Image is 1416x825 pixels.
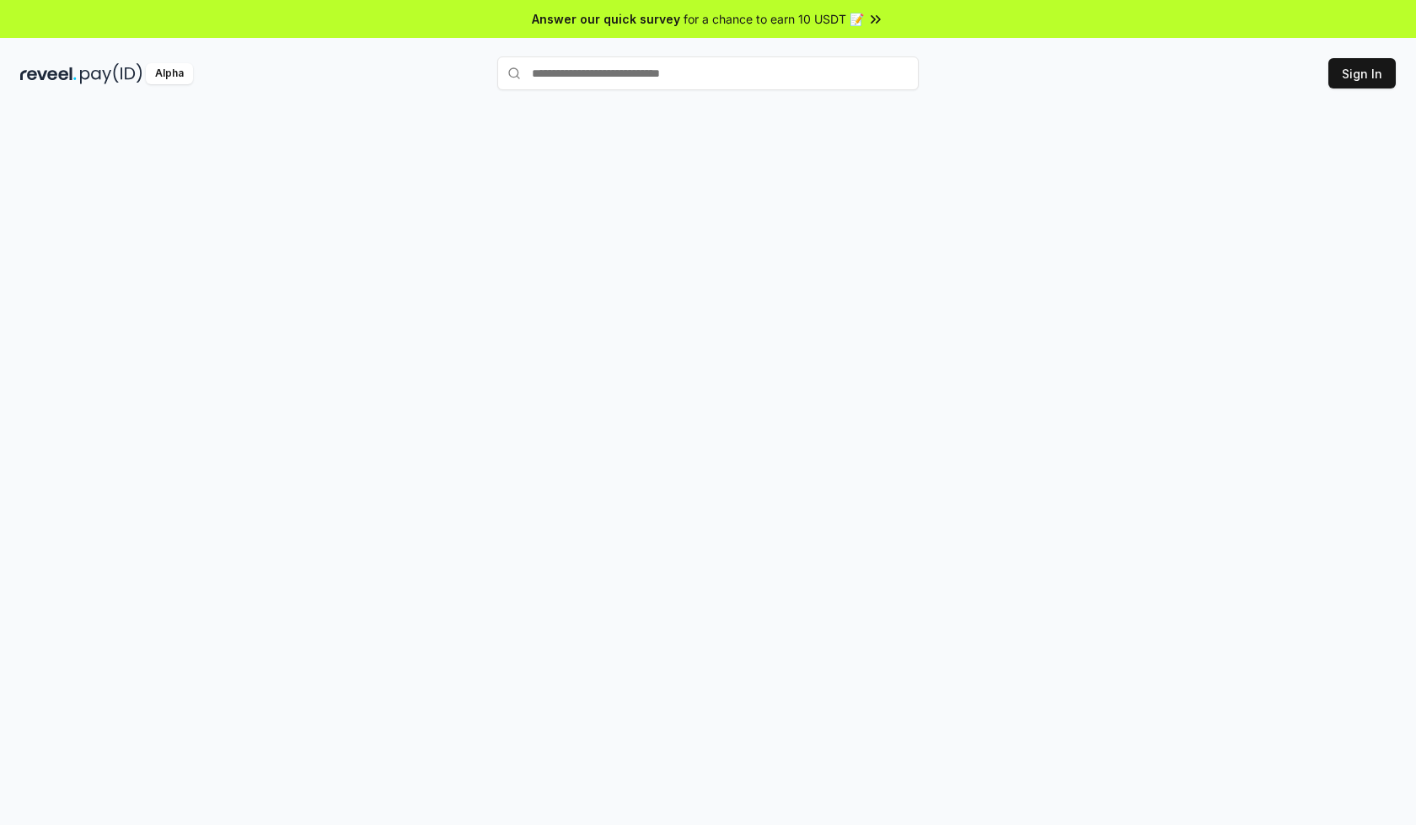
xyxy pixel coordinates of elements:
[1328,58,1396,88] button: Sign In
[146,63,193,84] div: Alpha
[532,10,680,28] span: Answer our quick survey
[80,63,142,84] img: pay_id
[684,10,864,28] span: for a chance to earn 10 USDT 📝
[20,63,77,84] img: reveel_dark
